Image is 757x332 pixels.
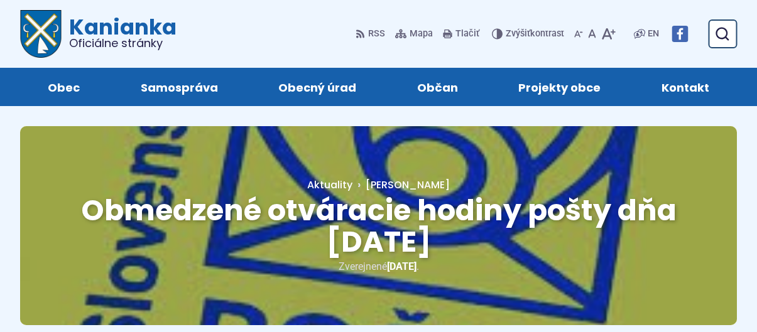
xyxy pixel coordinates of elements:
span: Samospráva [141,68,218,106]
button: Tlačiť [440,21,482,47]
button: Zvýšiťkontrast [492,21,567,47]
img: Prejsť na Facebook stránku [672,26,688,42]
span: Tlačiť [455,29,479,40]
button: Nastaviť pôvodnú veľkosť písma [585,21,599,47]
span: kontrast [506,29,564,40]
span: Zvýšiť [506,28,530,39]
a: Obec [30,68,98,106]
a: Logo Kanianka, prejsť na domovskú stránku. [20,10,177,58]
span: Kontakt [662,68,709,106]
span: Kanianka [62,16,177,49]
a: EN [645,26,662,41]
span: Projekty obce [518,68,601,106]
span: Občan [417,68,458,106]
p: Zverejnené . [60,258,697,275]
img: Prejsť na domovskú stránku [20,10,62,58]
span: Obmedzené otváracie hodiny pošty dňa [DATE] [81,190,677,262]
a: Mapa [393,21,435,47]
span: Oficiálne stránky [69,38,177,49]
a: Aktuality [307,178,352,192]
span: EN [648,26,659,41]
button: Zmenšiť veľkosť písma [572,21,585,47]
span: RSS [368,26,385,41]
a: Občan [400,68,476,106]
span: [PERSON_NAME] [366,178,450,192]
a: [PERSON_NAME] [352,178,450,192]
span: Obec [48,68,80,106]
button: Zväčšiť veľkosť písma [599,21,618,47]
a: Samospráva [123,68,236,106]
a: Obecný úrad [261,68,374,106]
a: RSS [356,21,388,47]
span: Obecný úrad [278,68,356,106]
a: Kontakt [644,68,727,106]
a: Projekty obce [501,68,619,106]
span: Mapa [410,26,433,41]
span: [DATE] [387,260,417,272]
